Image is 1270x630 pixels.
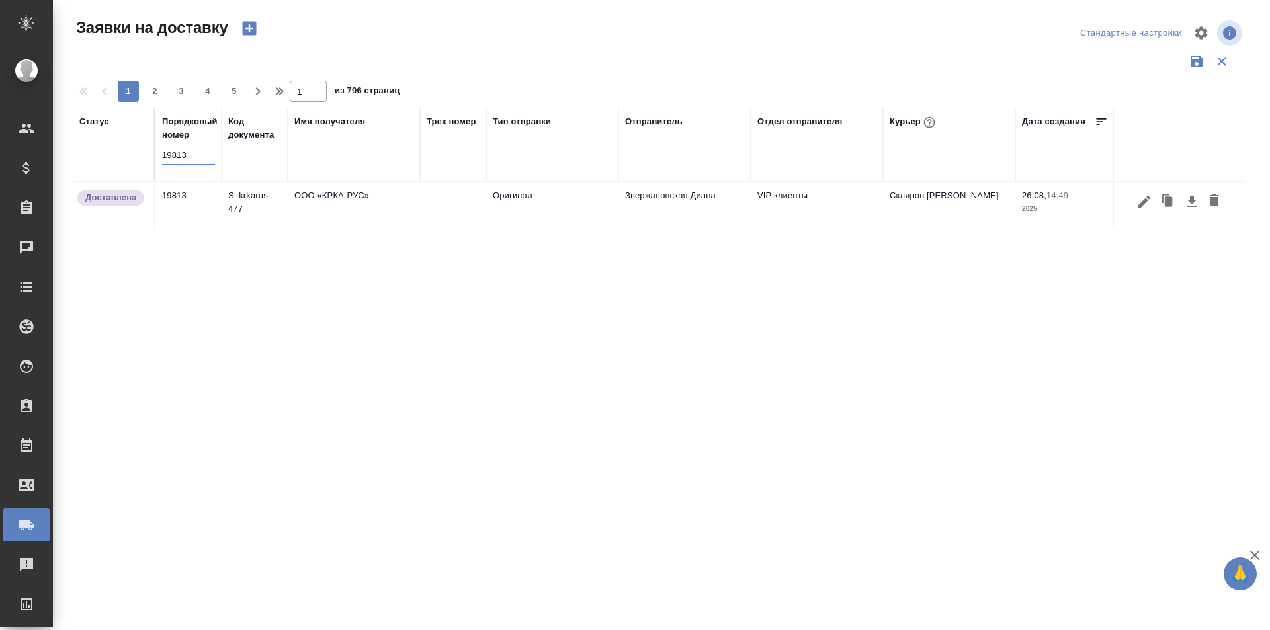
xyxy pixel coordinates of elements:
button: 🙏 [1224,557,1257,590]
td: ООО «КРКА-РУС» [288,182,420,229]
button: Клонировать [1156,189,1181,214]
div: Курьер [890,114,938,131]
span: 5 [224,85,245,98]
p: Доставлена [85,191,136,204]
p: 26.08, [1022,190,1046,200]
button: Удалить [1203,189,1226,214]
div: Дата создания [1022,115,1085,128]
td: Скляров [PERSON_NAME] [883,182,1015,229]
button: Скачать [1181,189,1203,214]
p: 14:49 [1046,190,1068,200]
div: split button [1077,23,1185,44]
button: Сохранить фильтры [1184,49,1209,74]
span: Настроить таблицу [1185,17,1217,49]
span: Заявки на доставку [73,17,228,38]
div: Порядковый номер [162,115,218,141]
div: Имя получателя [294,115,365,128]
td: S_krkarus-477 [222,182,288,229]
div: Отправитель [625,115,683,128]
span: 3 [171,85,192,98]
td: Оригинал [486,182,618,229]
td: VIP клиенты [751,182,883,229]
button: 2 [144,81,165,102]
button: 5 [224,81,245,102]
button: Сбросить фильтры [1209,49,1234,74]
td: Звержановская Диана [618,182,751,229]
div: Статус [79,115,109,128]
div: Код документа [228,115,281,141]
div: Отдел отправителя [757,115,842,128]
span: 4 [197,85,218,98]
div: Тип отправки [493,115,551,128]
td: 19813 [155,182,222,229]
button: 3 [171,81,192,102]
button: 4 [197,81,218,102]
span: Посмотреть информацию [1217,20,1245,46]
button: Редактировать [1133,189,1156,214]
div: Трек номер [427,115,476,128]
span: 2 [144,85,165,98]
button: Создать [233,17,265,40]
p: 2025 [1022,202,1108,216]
span: из 796 страниц [335,83,400,102]
span: 🙏 [1229,560,1251,588]
div: Документы доставлены, фактическая дата доставки проставиться автоматически [76,189,148,207]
